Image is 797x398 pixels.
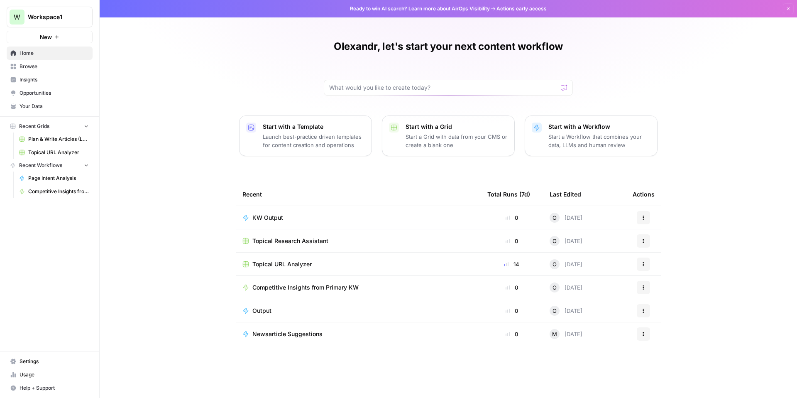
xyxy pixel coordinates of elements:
div: Recent [242,183,474,206]
span: Help + Support [20,384,89,392]
button: Recent Grids [7,120,93,133]
div: 14 [487,260,536,268]
div: [DATE] [550,236,582,246]
span: Actions early access [496,5,547,12]
p: Start with a Grid [406,123,508,131]
a: KW Output [242,214,474,222]
a: Topical Research Assistant [242,237,474,245]
span: Settings [20,358,89,365]
div: 0 [487,307,536,315]
span: O [553,260,557,268]
span: Home [20,49,89,57]
a: Topical URL Analyzer [15,146,93,159]
a: Usage [7,368,93,381]
a: Learn more [408,5,436,12]
p: Start a Grid with data from your CMS or create a blank one [406,133,508,149]
span: Your Data [20,103,89,110]
span: Topical Research Assistant [252,237,328,245]
span: Insights [20,76,89,84]
div: [DATE] [550,213,582,223]
a: Competitive Insights from Primary KW [242,283,474,292]
span: Topical URL Analyzer [28,149,89,156]
a: Settings [7,355,93,368]
a: Topical URL Analyzer [242,260,474,268]
button: Start with a TemplateLaunch best-practice driven templates for content creation and operations [239,115,372,156]
p: Start with a Template [263,123,365,131]
a: Output [242,307,474,315]
span: Usage [20,371,89,378]
span: Newsarticle Suggestions [252,330,323,338]
a: Opportunities [7,86,93,100]
button: Workspace: Workspace1 [7,7,93,27]
span: Browse [20,63,89,70]
span: Ready to win AI search? about AirOps Visibility [350,5,490,12]
span: Plan & Write Articles (LUSPS) [28,135,89,143]
p: Start with a Workflow [548,123,650,131]
a: Your Data [7,100,93,113]
div: Actions [633,183,655,206]
span: Competitive Insights from Primary KW [252,283,359,292]
button: New [7,31,93,43]
div: Last Edited [550,183,581,206]
span: Workspace1 [28,13,78,21]
a: Home [7,47,93,60]
a: Insights [7,73,93,86]
button: Help + Support [7,381,93,395]
span: O [553,307,557,315]
span: Topical URL Analyzer [252,260,312,268]
span: O [553,214,557,222]
a: Newsarticle Suggestions [242,330,474,338]
div: [DATE] [550,329,582,339]
div: [DATE] [550,259,582,269]
span: M [552,330,557,338]
input: What would you like to create today? [329,84,557,92]
div: 0 [487,237,536,245]
div: 0 [487,214,536,222]
a: Page Intent Analysis [15,172,93,185]
a: Competitive Insights from Primary KW [15,185,93,198]
span: W [14,12,20,22]
span: Recent Grids [19,123,49,130]
span: Competitive Insights from Primary KW [28,188,89,195]
button: Start with a WorkflowStart a Workflow that combines your data, LLMs and human review [525,115,658,156]
span: KW Output [252,214,283,222]
span: Recent Workflows [19,162,62,169]
a: Browse [7,60,93,73]
div: [DATE] [550,306,582,316]
button: Start with a GridStart a Grid with data from your CMS or create a blank one [382,115,515,156]
button: Recent Workflows [7,159,93,172]
a: Plan & Write Articles (LUSPS) [15,133,93,146]
span: Output [252,307,271,315]
span: O [553,283,557,292]
div: Total Runs (7d) [487,183,530,206]
p: Launch best-practice driven templates for content creation and operations [263,133,365,149]
h1: Olexandr, let's start your next content workflow [334,40,563,53]
span: Opportunities [20,89,89,97]
p: Start a Workflow that combines your data, LLMs and human review [548,133,650,149]
span: Page Intent Analysis [28,174,89,182]
div: [DATE] [550,283,582,292]
span: New [40,33,52,41]
span: O [553,237,557,245]
div: 0 [487,330,536,338]
div: 0 [487,283,536,292]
